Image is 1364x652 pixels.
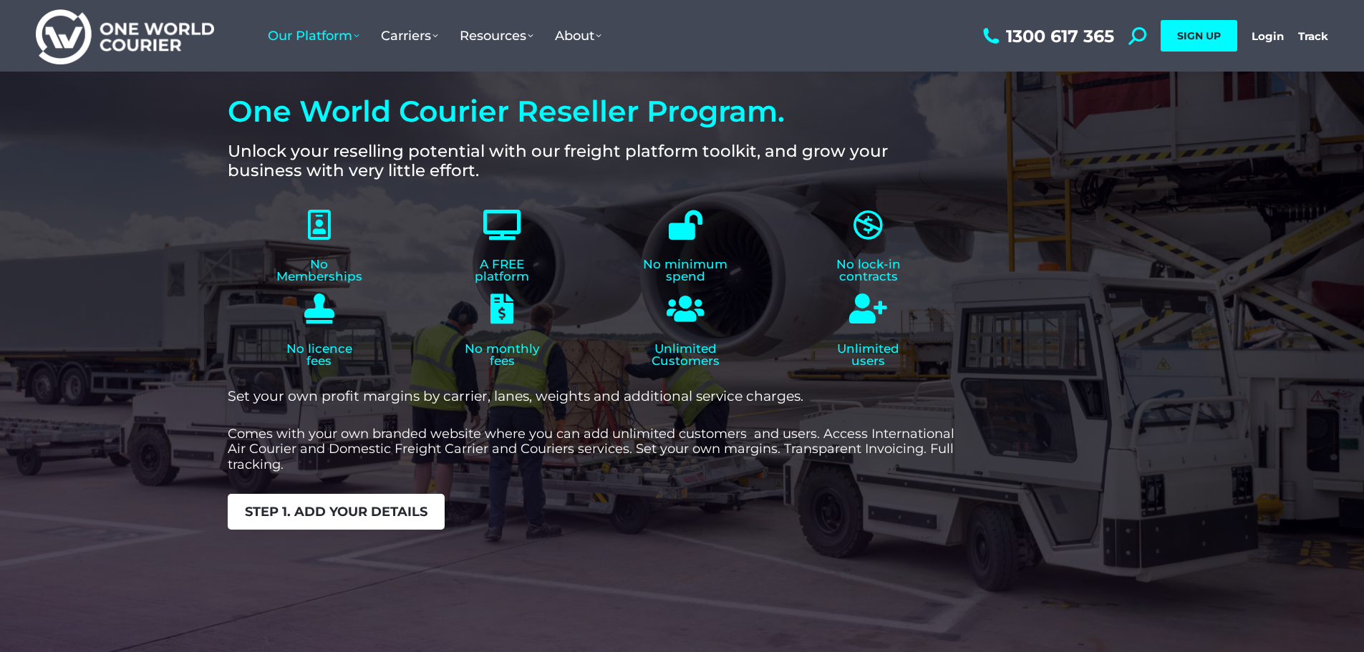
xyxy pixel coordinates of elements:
[268,28,359,44] span: Our Platform
[1252,29,1284,43] a: Login
[418,343,587,367] h2: No monthly fees
[228,142,954,181] p: Unlock your reselling potential with our freight platform toolkit, and grow your business with ve...
[555,28,601,44] span: About
[1177,29,1221,42] span: SIGN UP
[228,95,959,127] h2: One World Courier Reseller Program.
[36,7,214,65] img: One World Courier
[1298,29,1328,43] a: Track
[784,343,953,367] h2: Unlimited users
[381,28,438,44] span: Carriers
[1161,20,1237,52] a: SIGN UP
[601,343,770,367] h2: Unlimited Customers
[245,505,427,518] span: Step 1. add your details
[228,494,445,530] a: Step 1. add your details
[597,258,773,283] h2: No minimum spend
[780,258,957,283] h2: No lock-in contracts
[370,14,449,58] a: Carriers
[228,427,959,473] p: Comes with your own branded website where you can add unlimited customers and users. Access Inter...
[980,27,1114,45] a: 1300 617 365
[449,14,544,58] a: Resources
[415,258,591,283] h2: A FREE platform
[235,343,404,367] h2: No licence fees
[460,28,533,44] span: Resources
[544,14,612,58] a: About
[257,14,370,58] a: Our Platform
[228,389,959,405] p: Set your own profit margins by carrier, lanes, weights and additional service charges.
[231,258,407,283] h2: No Memberships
